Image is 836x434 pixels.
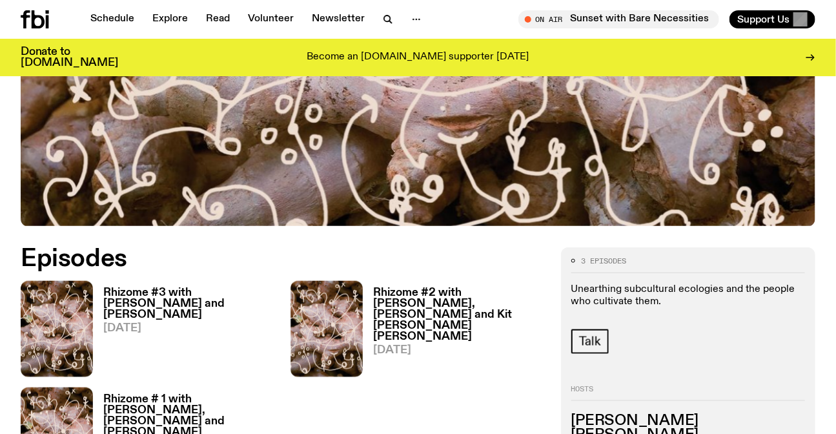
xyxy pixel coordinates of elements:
p: Unearthing subcultural ecologies and the people who cultivate them. [571,284,805,308]
h2: Episodes [21,247,545,271]
a: Rhizome #2 with [PERSON_NAME], [PERSON_NAME] and Kit [PERSON_NAME] [PERSON_NAME][DATE] [363,287,545,377]
span: 3 episodes [582,258,627,265]
h3: Rhizome #2 with [PERSON_NAME], [PERSON_NAME] and Kit [PERSON_NAME] [PERSON_NAME] [373,287,545,342]
a: Volunteer [240,10,301,28]
span: Support Us [737,14,790,25]
button: On AirSunset with Bare Necessities [518,10,719,28]
h3: [PERSON_NAME] [571,414,805,428]
span: [DATE] [373,345,545,356]
p: Become an [DOMAIN_NAME] supporter [DATE] [307,52,529,63]
a: Explore [145,10,196,28]
h2: Hosts [571,385,805,400]
button: Support Us [729,10,815,28]
a: Talk [571,329,609,354]
img: A close up picture of a bunch of ginger roots. Yellow squiggles with arrows, hearts and dots are ... [291,281,363,377]
a: Read [198,10,238,28]
span: [DATE] [103,323,275,334]
a: Schedule [83,10,142,28]
img: A close up picture of a bunch of ginger roots. Yellow squiggles with arrows, hearts and dots are ... [21,281,93,377]
h3: Donate to [DOMAIN_NAME] [21,46,118,68]
a: Rhizome #3 with [PERSON_NAME] and [PERSON_NAME][DATE] [93,287,275,377]
a: Newsletter [304,10,372,28]
h3: Rhizome #3 with [PERSON_NAME] and [PERSON_NAME] [103,287,275,320]
span: Talk [579,335,601,349]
